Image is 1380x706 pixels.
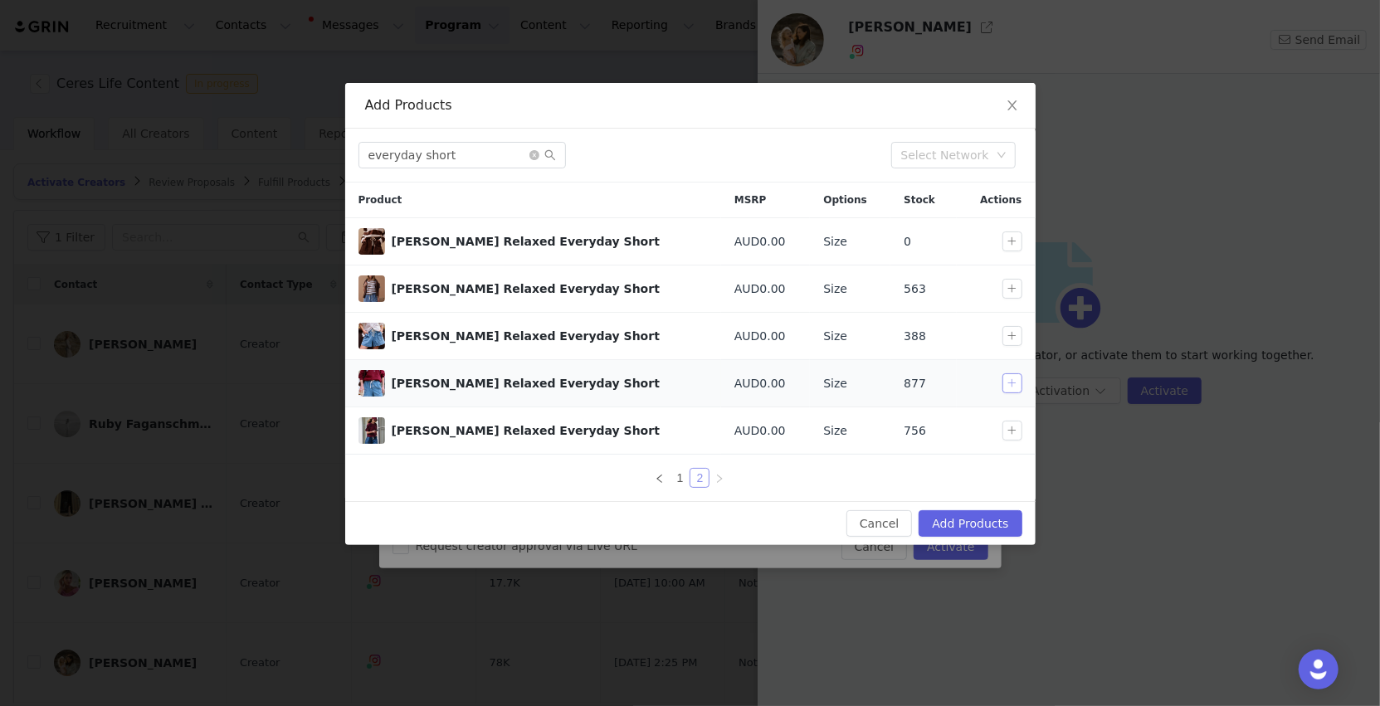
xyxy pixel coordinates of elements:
i: icon: right [714,474,724,484]
li: Next Page [710,468,729,488]
div: Actions [957,183,1035,217]
button: Close [989,83,1036,129]
span: AUD0.00 [734,233,786,251]
img: 1401036-15-2.jpg [358,323,385,349]
span: Darcy Relaxed Everyday Short [358,228,385,255]
div: Size [823,233,877,251]
button: Cancel [846,510,912,537]
div: Size [823,328,877,345]
i: icon: close [1006,99,1019,112]
div: [PERSON_NAME] Relaxed Everyday Short [392,233,708,251]
span: MSRP [734,192,767,207]
div: [PERSON_NAME] Relaxed Everyday Short [392,328,708,345]
div: [PERSON_NAME] Relaxed Everyday Short [392,422,708,440]
span: Darcy Relaxed Everyday Short [358,370,385,397]
i: icon: down [997,150,1007,162]
span: AUD0.00 [734,422,786,440]
span: Darcy Relaxed Everyday Short [358,323,385,349]
img: 1401036-16-2.jpg [358,228,385,255]
span: Darcy Relaxed Everyday Short [358,275,385,302]
div: [PERSON_NAME] Relaxed Everyday Short [392,375,708,392]
div: [PERSON_NAME] Relaxed Everyday Short [392,280,708,298]
div: Select Network [901,147,991,163]
li: 2 [690,468,710,488]
span: 563 [904,280,926,298]
span: Stock [904,192,935,207]
span: AUD0.00 [734,280,786,298]
button: Add Products [919,510,1022,537]
span: 0 [904,233,911,251]
span: 756 [904,422,926,440]
i: icon: left [655,474,665,484]
span: Product [358,192,402,207]
div: Size [823,422,877,440]
div: Open Intercom Messenger [1299,650,1339,689]
img: 1401036-12-2.jpg [358,275,385,302]
img: 1401036-18-2.jpg [358,370,385,397]
input: Search... [358,142,566,168]
span: Options [823,192,867,207]
div: Size [823,375,877,392]
span: 388 [904,328,926,345]
img: 1401036-19-2.jpg [358,417,385,444]
span: AUD0.00 [734,328,786,345]
span: AUD0.00 [734,375,786,392]
span: 877 [904,375,926,392]
div: Size [823,280,877,298]
i: icon: search [544,149,556,161]
i: icon: close-circle [529,150,539,160]
a: 2 [690,469,709,487]
li: Previous Page [650,468,670,488]
li: 1 [670,468,690,488]
div: Add Products [365,96,1016,114]
a: 1 [670,469,689,487]
span: Darcy Relaxed Everyday Short [358,417,385,444]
